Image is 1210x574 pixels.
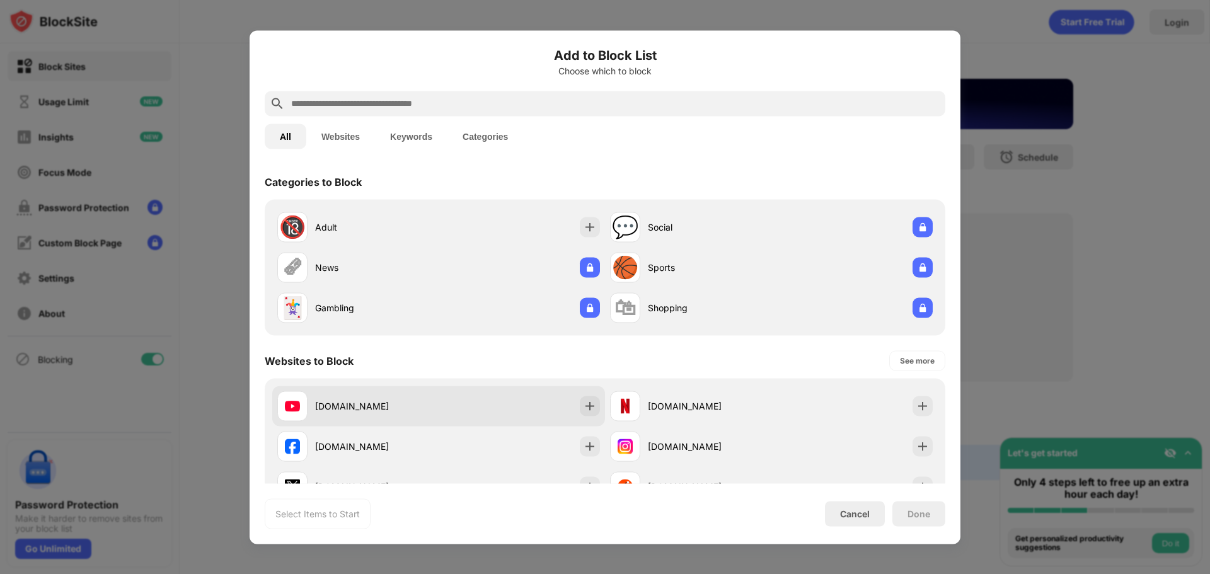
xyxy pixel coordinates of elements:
[282,255,303,280] div: 🗞
[315,440,439,453] div: [DOMAIN_NAME]
[618,398,633,413] img: favicons
[648,399,771,413] div: [DOMAIN_NAME]
[315,261,439,274] div: News
[618,439,633,454] img: favicons
[315,221,439,234] div: Adult
[265,45,945,64] h6: Add to Block List
[907,508,930,519] div: Done
[648,301,771,314] div: Shopping
[306,123,375,149] button: Websites
[648,480,771,493] div: [DOMAIN_NAME]
[447,123,523,149] button: Categories
[285,398,300,413] img: favicons
[265,354,354,367] div: Websites to Block
[614,295,636,321] div: 🛍
[265,66,945,76] div: Choose which to block
[900,354,935,367] div: See more
[315,480,439,493] div: [DOMAIN_NAME]
[648,221,771,234] div: Social
[279,295,306,321] div: 🃏
[618,479,633,494] img: favicons
[265,175,362,188] div: Categories to Block
[285,479,300,494] img: favicons
[315,301,439,314] div: Gambling
[285,439,300,454] img: favicons
[648,440,771,453] div: [DOMAIN_NAME]
[315,399,439,413] div: [DOMAIN_NAME]
[270,96,285,111] img: search.svg
[265,123,306,149] button: All
[279,214,306,240] div: 🔞
[612,255,638,280] div: 🏀
[375,123,447,149] button: Keywords
[648,261,771,274] div: Sports
[840,508,870,519] div: Cancel
[275,507,360,520] div: Select Items to Start
[612,214,638,240] div: 💬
